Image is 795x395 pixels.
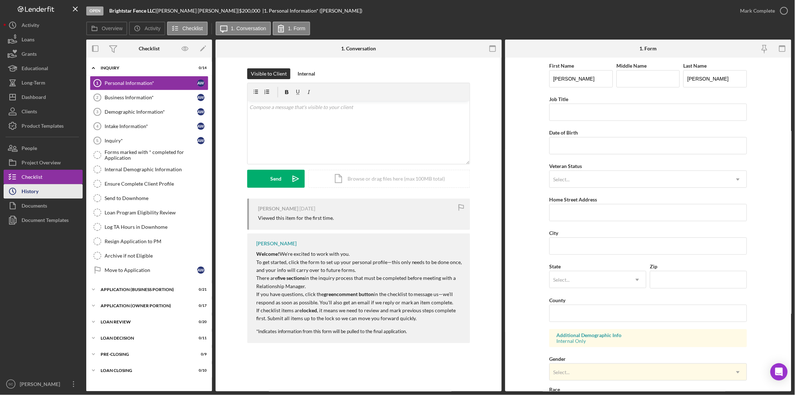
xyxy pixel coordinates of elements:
[194,368,207,373] div: 0 / 10
[90,234,208,249] a: Resign Application to PM
[105,195,208,201] div: Send to Downhome
[96,81,98,85] tspan: 1
[109,8,155,14] b: Brightstar Fence LLC
[271,170,282,188] div: Send
[96,110,98,114] tspan: 3
[194,66,207,70] div: 0 / 14
[105,267,197,273] div: Move to Application
[105,109,197,115] div: Demographic Information*
[183,26,203,31] label: Checklist
[105,138,197,144] div: Inquiry*
[4,32,83,47] button: Loans
[197,108,205,115] div: A W
[4,76,83,90] button: Long-Term
[105,224,208,230] div: Log TA Hours in Downhome
[96,95,98,100] tspan: 2
[22,141,37,157] div: People
[109,8,157,14] div: |
[167,22,208,35] button: Checklist
[90,263,208,277] a: Move to ApplicationAW
[336,291,374,297] strong: comment button
[90,220,208,234] a: Log TA Hours in Downhome
[22,76,45,92] div: Long-Term
[194,320,207,324] div: 0 / 20
[101,336,189,340] div: LOAN DECISION
[4,141,83,155] button: People
[247,170,305,188] button: Send
[105,181,208,187] div: Ensure Complete Client Profile
[4,213,83,227] button: Document Templates
[194,304,207,308] div: 0 / 17
[144,26,160,31] label: Activity
[550,96,569,102] label: Job Title
[553,369,570,375] div: Select...
[550,297,566,303] label: County
[194,352,207,357] div: 0 / 9
[553,177,570,182] div: Select...
[4,61,83,76] button: Educational
[4,170,83,184] button: Checklist
[288,26,305,31] label: 1. Form
[4,90,83,104] button: Dashboard
[105,80,197,86] div: Personal Information*
[86,6,104,15] div: Open
[90,162,208,177] a: Internal Demographic Information
[277,275,305,281] strong: five sections
[256,328,407,334] span: *Indicates information from this form will be pulled to the final application.
[105,239,208,244] div: Resign Application to PM
[22,61,48,77] div: Educational
[4,184,83,199] button: History
[294,68,319,79] button: Internal
[197,137,205,144] div: A W
[22,90,46,106] div: Dashboard
[194,336,207,340] div: 0 / 11
[256,274,463,290] p: There are in the inquiry process that must be completed before meeting with a Relationship Manager.
[86,22,127,35] button: Overview
[553,277,570,283] div: Select...
[101,287,189,292] div: APPLICATION (BUSINESS PORTION)
[256,307,463,323] p: If checklist items are , it means we need to review and mark previous steps complete first. Submi...
[96,124,99,128] tspan: 4
[90,76,208,90] a: 1Personal Information*AW
[90,133,208,148] a: 5Inquiry*AW
[258,215,334,221] div: Viewed this item for the first time.
[90,177,208,191] a: Ensure Complete Client Profile
[101,368,189,373] div: LOAN CLOSING
[231,26,266,31] label: 1. Conversation
[341,46,376,51] div: 1. Conversation
[8,382,13,386] text: SC
[90,191,208,205] a: Send to Downhome
[105,210,208,215] div: Loan Program Eligibility Review
[105,253,208,259] div: Archive if not Eligible
[251,68,287,79] div: Visible to Client
[256,290,463,307] p: If you have questions, click the in the checklist to message us—we’ll respond as soon as possible...
[262,8,362,14] div: | 1. Personal Information* ([PERSON_NAME])
[298,68,315,79] div: Internal
[22,199,47,215] div: Documents
[194,287,207,292] div: 0 / 21
[258,206,298,212] div: [PERSON_NAME]
[90,119,208,133] a: 4Intake Information*AW
[197,80,205,87] div: A W
[105,149,208,161] div: Forms marked with * completed for Application
[216,22,271,35] button: 1. Conversation
[90,148,208,162] a: Forms marked with * completed for Application
[256,251,280,257] strong: Welcome!
[4,47,83,61] a: Grants
[22,213,69,229] div: Document Templates
[4,199,83,213] a: Documents
[18,377,65,393] div: [PERSON_NAME]
[557,338,740,344] div: Internal Only
[740,4,775,18] div: Mark Complete
[197,94,205,101] div: A W
[684,63,707,69] label: Last Name
[22,104,37,121] div: Clients
[4,18,83,32] button: Activity
[105,167,208,172] div: Internal Demographic Information
[4,155,83,170] button: Project Overview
